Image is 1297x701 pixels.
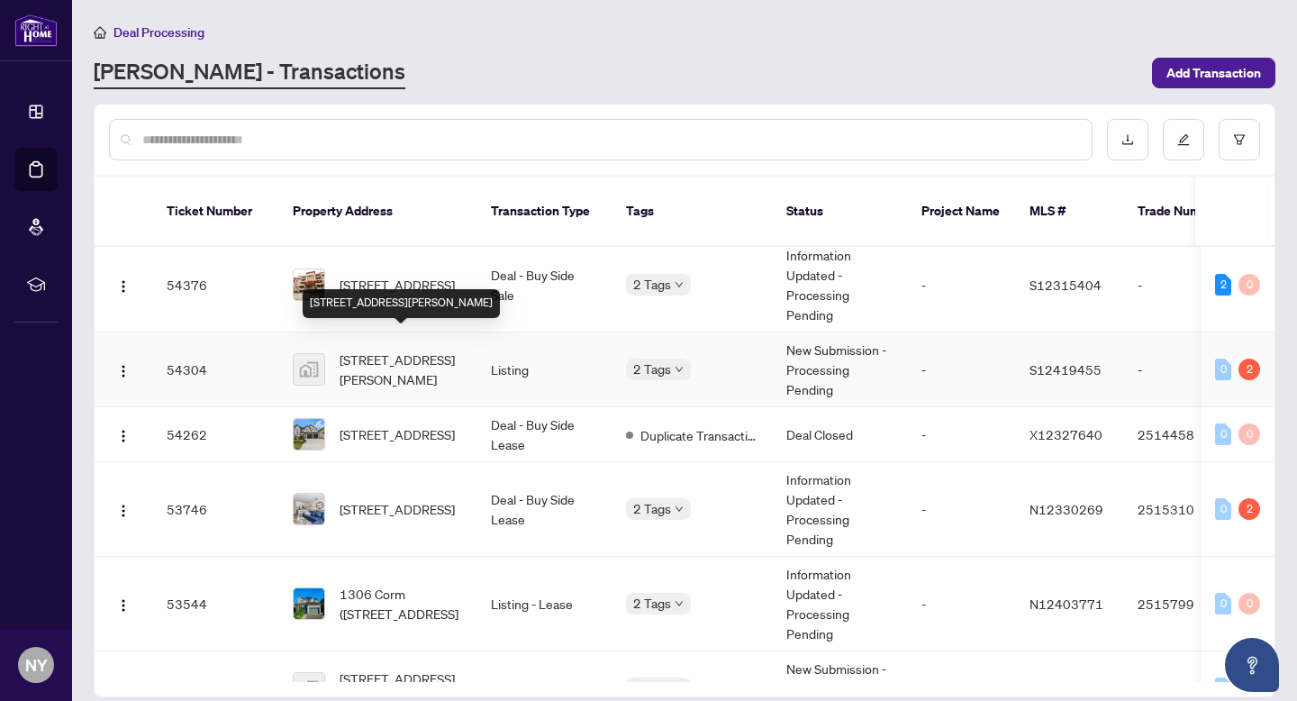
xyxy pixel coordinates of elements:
span: [STREET_ADDRESS] [340,499,455,519]
th: MLS # [1015,177,1123,247]
td: Information Updated - Processing Pending [772,557,907,651]
span: down [675,505,684,514]
button: edit [1163,119,1204,160]
td: 53746 [152,462,278,557]
span: 2 Tags [633,359,671,379]
span: Duplicate Transaction [640,425,757,445]
span: 1306 Corm ([STREET_ADDRESS] [340,584,462,624]
td: Deal Closed [772,407,907,462]
div: 2 [1238,359,1260,380]
img: thumbnail-img [294,588,324,619]
span: Add Transaction [1166,59,1261,87]
span: home [94,26,106,39]
div: 2 [1238,498,1260,520]
div: 0 [1215,593,1231,615]
td: Information Updated - Processing Pending [772,238,907,332]
span: N12330269 [1029,501,1103,517]
th: Status [772,177,907,247]
button: Logo [109,495,138,523]
span: S12419455 [1029,361,1102,378]
button: Logo [109,420,138,449]
span: S12315404 [1029,277,1102,293]
div: 2 [1215,274,1231,296]
td: Deal - Buy Side Sale [476,238,612,332]
td: 2515799 [1123,557,1249,651]
span: X12327640 [1029,426,1102,442]
td: 54262 [152,407,278,462]
button: Add Transaction [1152,58,1275,88]
button: Logo [109,355,138,384]
img: thumbnail-img [294,354,324,385]
td: - [907,238,1015,332]
div: 0 [1238,423,1260,445]
td: 2514458 [1123,407,1249,462]
td: Deal - Buy Side Lease [476,407,612,462]
span: 2 Tags [633,274,671,295]
th: Project Name [907,177,1015,247]
span: 2 Tags [633,678,671,698]
td: - [907,462,1015,557]
span: N12403558 [1029,680,1103,696]
div: [STREET_ADDRESS][PERSON_NAME] [303,289,500,318]
span: edit [1177,133,1190,146]
span: [STREET_ADDRESS] [340,424,455,444]
button: download [1107,119,1148,160]
img: Logo [116,364,131,378]
td: Listing - Lease [476,557,612,651]
img: Logo [116,429,131,443]
span: 2 Tags [633,498,671,519]
span: [STREET_ADDRESS][PERSON_NAME] [340,350,462,389]
img: Logo [116,504,131,518]
span: Deal Processing [113,24,204,41]
th: Property Address [278,177,476,247]
td: Deal - Buy Side Lease [476,462,612,557]
td: - [1123,238,1249,332]
td: - [907,407,1015,462]
td: 54304 [152,332,278,407]
button: Logo [109,589,138,618]
span: down [675,599,684,608]
div: 0 [1238,593,1260,615]
span: down [675,365,684,374]
img: thumbnail-img [294,269,324,300]
button: Open asap [1225,638,1279,692]
a: [PERSON_NAME] - Transactions [94,57,405,89]
img: Logo [116,279,131,294]
span: NY [25,652,48,678]
img: thumbnail-img [294,419,324,450]
td: Listing [476,332,612,407]
td: - [907,557,1015,651]
td: New Submission - Processing Pending [772,332,907,407]
span: N12403771 [1029,596,1103,612]
div: 0 [1215,498,1231,520]
span: [STREET_ADDRESS] [340,275,455,295]
img: thumbnail-img [294,494,324,524]
th: Tags [612,177,772,247]
th: Ticket Number [152,177,278,247]
td: 2515310 [1123,462,1249,557]
span: download [1121,133,1134,146]
span: filter [1233,133,1246,146]
div: 0 [1215,423,1231,445]
th: Transaction Type [476,177,612,247]
div: 0 [1215,678,1231,699]
div: 0 [1215,359,1231,380]
td: - [1123,332,1249,407]
img: logo [14,14,58,47]
td: 53544 [152,557,278,651]
button: Logo [109,270,138,299]
div: 0 [1238,274,1260,296]
td: Information Updated - Processing Pending [772,462,907,557]
span: down [675,280,684,289]
span: 2 Tags [633,593,671,614]
img: Logo [116,598,131,613]
button: filter [1219,119,1260,160]
td: - [907,332,1015,407]
th: Trade Number [1123,177,1249,247]
td: 54376 [152,238,278,332]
